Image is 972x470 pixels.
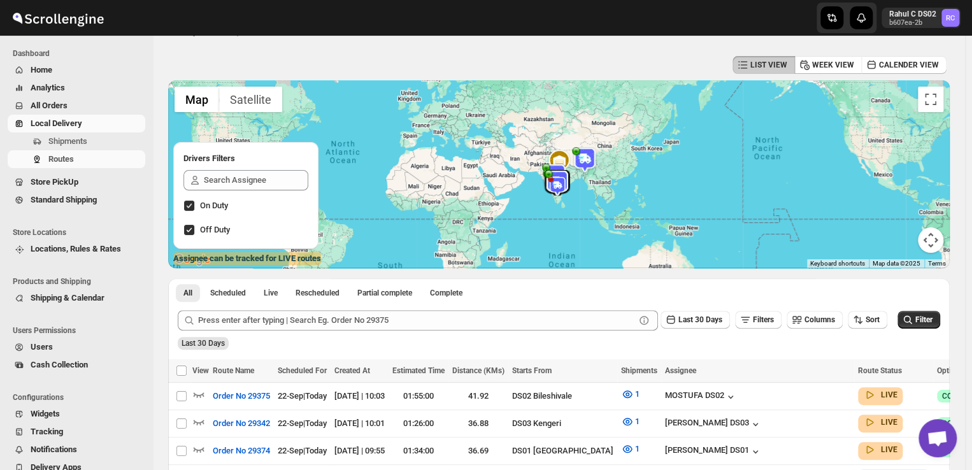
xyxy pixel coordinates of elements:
div: DS01 [GEOGRAPHIC_DATA] [512,445,613,457]
span: Created At [334,366,370,375]
p: Rahul C DS02 [889,9,936,19]
span: WEEK VIEW [812,60,854,70]
button: Map camera controls [918,227,943,253]
button: Sort [848,311,887,329]
span: 22-Sep | Today [278,418,327,428]
span: Partial complete [357,288,412,298]
span: Products and Shipping [13,276,147,287]
button: Tracking [8,423,145,441]
span: CALENDER VIEW [879,60,939,70]
span: Rescheduled [296,288,339,298]
span: Locations, Rules & Rates [31,244,121,253]
span: Dashboard [13,48,147,59]
button: Order No 29342 [205,413,278,434]
span: Distance (KMs) [452,366,504,375]
span: 1 [635,444,640,453]
button: Cash Collection [8,356,145,374]
span: 1 [635,417,640,426]
span: LIST VIEW [750,60,787,70]
button: Keyboard shortcuts [810,259,865,268]
span: Tracking [31,427,63,436]
button: MOSTUFA DS02 [665,390,737,403]
span: Local Delivery [31,118,82,128]
div: [DATE] | 10:01 [334,417,385,430]
span: Assignee [665,366,696,375]
button: LIVE [863,416,897,429]
button: Toggle fullscreen view [918,87,943,112]
button: 1 [613,439,647,459]
span: Store Locations [13,227,147,238]
div: 01:26:00 [392,417,445,430]
div: [DATE] | 10:03 [334,390,385,402]
span: Columns [804,315,835,324]
button: CALENDER VIEW [861,56,947,74]
span: Filter [915,315,933,324]
p: b607ea-2b [889,19,936,27]
button: Home [8,61,145,79]
b: LIVE [881,390,897,399]
button: WEEK VIEW [794,56,862,74]
button: Notifications [8,441,145,459]
div: 01:55:00 [392,390,445,402]
button: Analytics [8,79,145,97]
span: Rahul C DS02 [941,9,959,27]
span: Shipments [621,366,657,375]
button: Users [8,338,145,356]
button: [PERSON_NAME] DS01 [665,445,762,458]
button: All routes [176,284,200,302]
span: Analytics [31,83,65,92]
div: [PERSON_NAME] DS03 [665,418,762,431]
div: 41.92 [452,390,504,402]
button: User menu [882,8,961,28]
span: Cash Collection [31,360,88,369]
button: 1 [613,411,647,432]
span: Configurations [13,392,147,402]
span: View [192,366,209,375]
span: 1 [635,389,640,399]
span: Scheduled For [278,366,327,375]
span: Starts From [512,366,552,375]
div: 36.69 [452,445,504,457]
b: LIVE [881,445,897,454]
button: Locations, Rules & Rates [8,240,145,258]
div: [DATE] | 09:55 [334,445,385,457]
span: Estimated Time [392,366,445,375]
span: Scheduled [210,288,246,298]
span: Home [31,65,52,75]
span: Notifications [31,445,77,454]
span: Users Permissions [13,325,147,336]
span: 22-Sep | Today [278,391,327,401]
span: Order No 29342 [213,417,270,430]
label: Assignee can be tracked for LIVE routes [173,252,321,265]
button: All Orders [8,97,145,115]
button: LIST VIEW [733,56,795,74]
div: 01:34:00 [392,445,445,457]
b: LIVE [881,418,897,427]
span: Last 30 Days [182,339,225,348]
button: 1 [613,384,647,404]
span: All Orders [31,101,68,110]
span: Map data ©2025 [873,260,920,267]
button: Show satellite imagery [219,87,282,112]
span: Routes [48,154,74,164]
button: Order No 29375 [205,386,278,406]
button: Routes [8,150,145,168]
button: Filters [735,311,782,329]
span: Order No 29375 [213,390,270,402]
span: Order No 29374 [213,445,270,457]
input: Search Assignee [204,170,308,190]
div: Open chat [918,419,957,457]
span: Last 30 Days [678,315,722,324]
span: Sort [866,315,880,324]
button: LIVE [863,443,897,456]
img: Google [171,252,213,268]
span: All [183,288,192,298]
button: Shipping & Calendar [8,289,145,307]
a: Terms (opens in new tab) [928,260,946,267]
span: Off Duty [200,225,230,234]
span: Shipments [48,136,87,146]
text: RC [946,14,955,22]
div: DS03 Kengeri [512,417,613,430]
